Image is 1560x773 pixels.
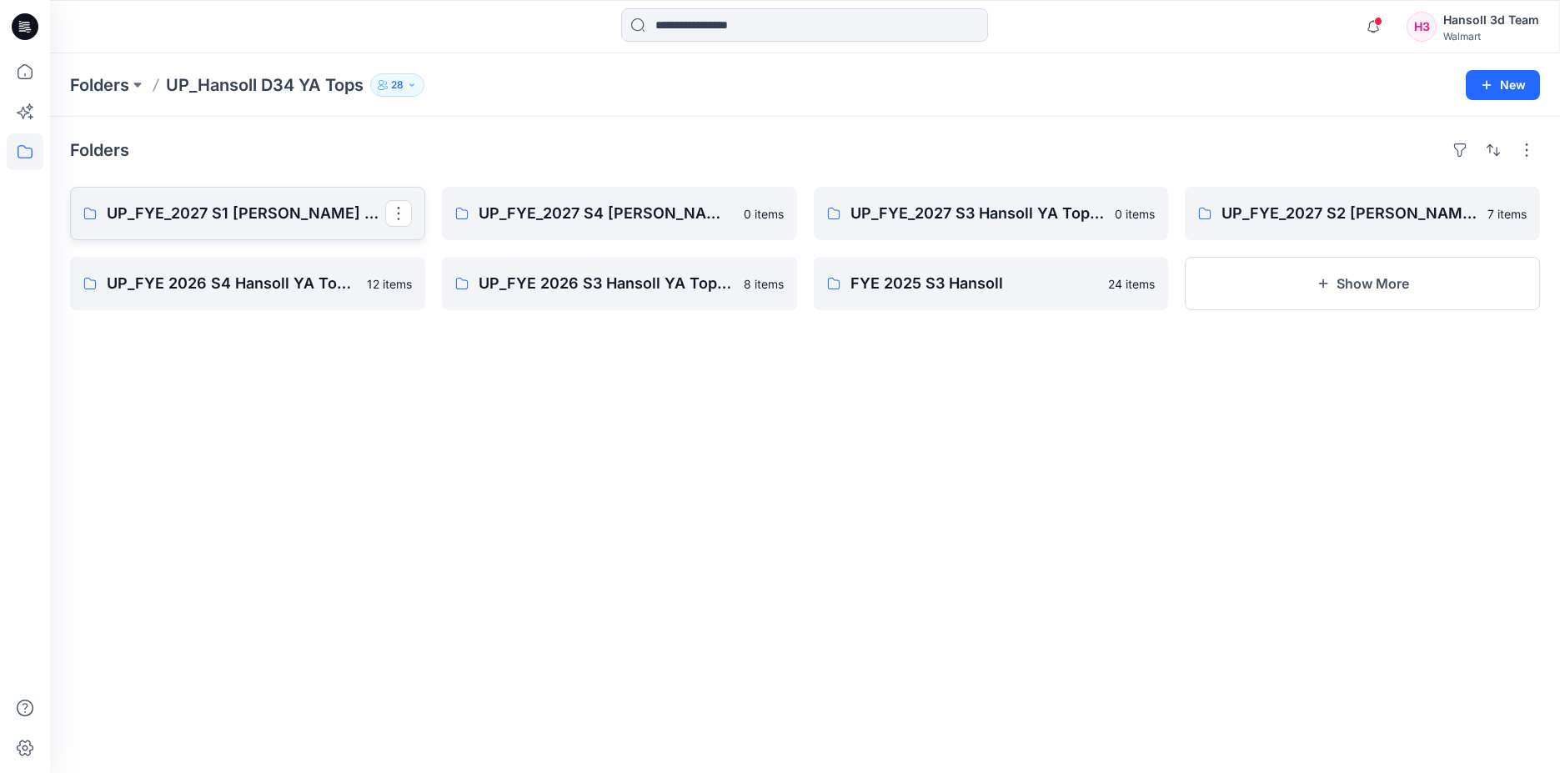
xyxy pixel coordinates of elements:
[367,275,412,293] p: 12 items
[850,202,1106,225] p: UP_FYE_2027 S3 Hansoll YA Tops and Dresses
[1108,275,1155,293] p: 24 items
[70,140,129,160] h4: Folders
[850,272,1099,295] p: FYE 2025 S3 Hansoll
[744,205,784,223] p: 0 items
[70,257,425,310] a: UP_FYE 2026 S4 Hansoll YA Tops and Dresses12 items
[1443,10,1539,30] div: Hansoll 3d Team
[479,202,734,225] p: UP_FYE_2027 S4 [PERSON_NAME] YA Tops and Dresses
[391,76,404,94] p: 28
[814,187,1169,240] a: UP_FYE_2027 S3 Hansoll YA Tops and Dresses0 items
[744,275,784,293] p: 8 items
[107,272,357,295] p: UP_FYE 2026 S4 Hansoll YA Tops and Dresses
[1466,70,1540,100] button: New
[1443,30,1539,43] div: Walmart
[1221,202,1477,225] p: UP_FYE_2027 S2 [PERSON_NAME] YA Tops and Dresses
[442,257,797,310] a: UP_FYE 2026 S3 Hansoll YA Tops and Dresses8 items
[479,272,734,295] p: UP_FYE 2026 S3 Hansoll YA Tops and Dresses
[1487,205,1527,223] p: 7 items
[370,73,424,97] button: 28
[442,187,797,240] a: UP_FYE_2027 S4 [PERSON_NAME] YA Tops and Dresses0 items
[1407,12,1437,42] div: H3
[166,73,364,97] p: UP_Hansoll D34 YA Tops
[70,187,425,240] a: UP_FYE_2027 S1 [PERSON_NAME] YA Tops and Dresses
[1185,257,1540,310] button: Show More
[1115,205,1155,223] p: 0 items
[70,73,129,97] a: Folders
[814,257,1169,310] a: FYE 2025 S3 Hansoll24 items
[107,202,385,225] p: UP_FYE_2027 S1 [PERSON_NAME] YA Tops and Dresses
[1185,187,1540,240] a: UP_FYE_2027 S2 [PERSON_NAME] YA Tops and Dresses7 items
